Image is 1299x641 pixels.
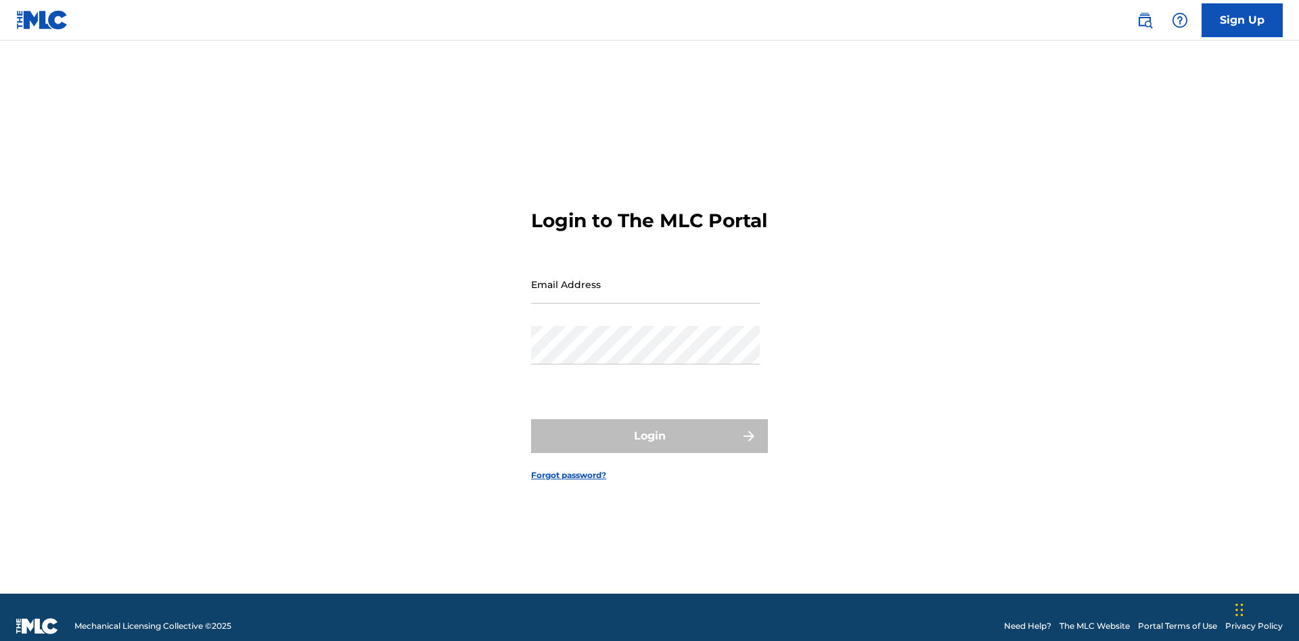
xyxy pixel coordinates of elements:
img: search [1137,12,1153,28]
a: Forgot password? [531,469,606,481]
a: Privacy Policy [1225,620,1283,632]
a: Public Search [1131,7,1158,34]
img: MLC Logo [16,10,68,30]
iframe: Chat Widget [1231,576,1299,641]
img: help [1172,12,1188,28]
a: The MLC Website [1059,620,1130,632]
h3: Login to The MLC Portal [531,209,767,233]
a: Need Help? [1004,620,1051,632]
div: Help [1166,7,1193,34]
img: logo [16,618,58,634]
div: Drag [1235,590,1244,630]
a: Portal Terms of Use [1138,620,1217,632]
span: Mechanical Licensing Collective © 2025 [74,620,231,632]
a: Sign Up [1202,3,1283,37]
